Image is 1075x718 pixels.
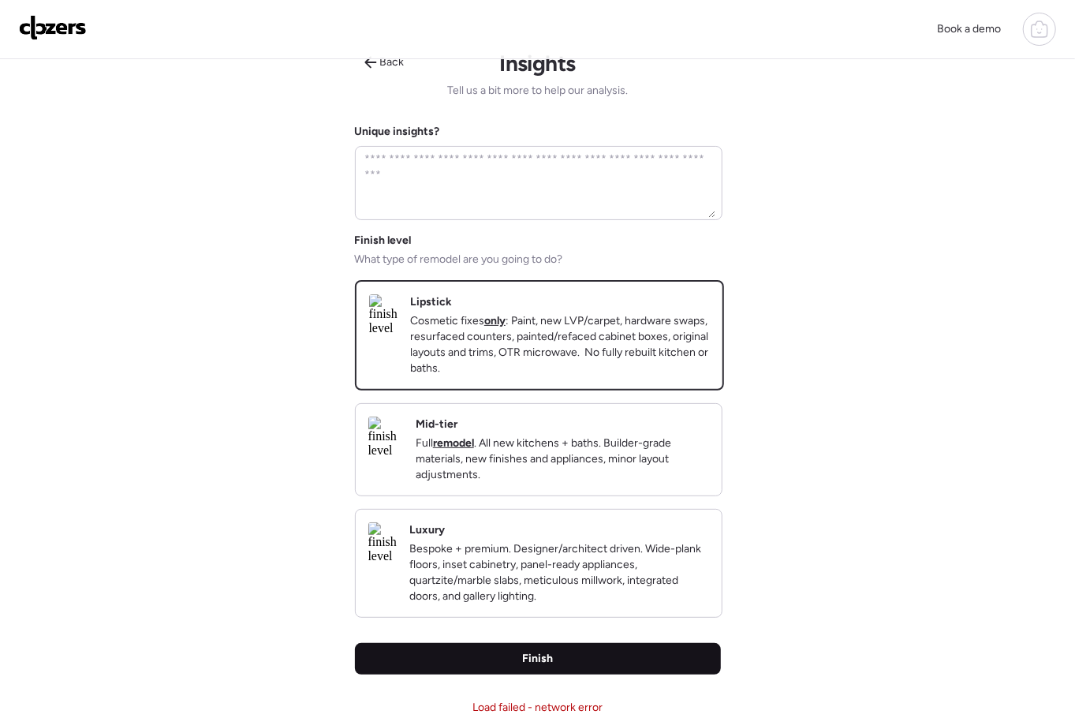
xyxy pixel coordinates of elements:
[368,522,397,563] img: finish level
[355,252,563,267] span: What type of remodel are you going to do?
[433,436,474,450] strong: remodel
[416,417,457,432] h2: Mid-tier
[484,314,506,327] strong: only
[355,233,412,249] span: Finish level
[410,313,710,376] p: Cosmetic fixes : Paint, new LVP/carpet, hardware swaps, resurfaced counters, painted/refaced cabi...
[416,436,709,483] p: Full . All new kitchens + baths. Builder-grade materials, new finishes and appliances, minor layo...
[409,522,445,538] h2: Luxury
[368,417,403,458] img: finish level
[472,701,603,714] span: Load failed - network error
[380,54,405,70] span: Back
[369,294,398,335] img: finish level
[937,22,1001,36] span: Book a demo
[410,294,452,310] h2: Lipstick
[499,50,576,77] h1: Insights
[19,15,87,40] img: Logo
[355,125,440,138] label: Unique insights?
[409,541,709,604] p: Bespoke + premium. Designer/architect driven. Wide-plank floors, inset cabinetry, panel-ready app...
[522,651,553,667] span: Finish
[447,83,628,99] span: Tell us a bit more to help our analysis.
